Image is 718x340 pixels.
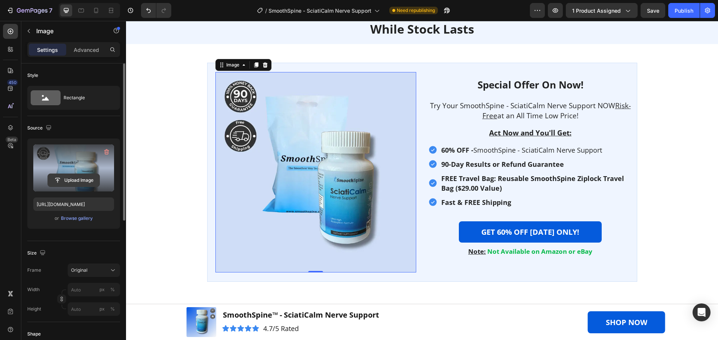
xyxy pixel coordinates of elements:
button: 1 product assigned [566,3,638,18]
span: SmoothSpine - SciatiCalm Nerve Support [269,7,371,15]
strong: 60% OFF - [315,125,347,134]
div: Beta [6,137,18,143]
span: 1 product assigned [572,7,621,15]
div: % [110,286,115,293]
div: Shape [27,331,41,337]
button: Publish [668,3,700,18]
p: Settings [37,46,58,54]
div: 450 [7,79,18,85]
div: Image [99,41,115,47]
button: Original [68,263,120,277]
u: Note: [342,226,360,235]
div: px [99,306,105,312]
img: gempages_464015397612422087-7506e168-de28-4ecb-99c7-ab9b4f8d407c.webp [89,51,290,252]
div: Publish [675,7,693,15]
h2: 100% SATISFACTION 90-DAY MONEY BACK GUARANTEE [83,281,509,315]
button: % [98,305,107,314]
strong: 90-Day Results or Refund Guarantee [315,139,438,148]
div: Open Intercom Messenger [693,303,711,321]
button: px [108,305,117,314]
span: / [265,7,267,15]
p: Special Offer On Now! [303,57,506,71]
p: SmoothSpine - SciatiCalm Nerve Support [315,124,476,134]
div: Source [27,123,53,133]
span: Original [71,267,88,274]
span: or [55,214,59,223]
strong: Fast & FREE Shipping [315,177,385,186]
button: % [98,285,107,294]
div: Rectangle [64,89,109,106]
div: Undo/Redo [141,3,171,18]
p: Shop now [480,296,521,306]
p: Image [36,26,100,35]
input: px% [68,283,120,296]
span: Save [647,7,659,14]
label: Frame [27,267,41,274]
div: Size [27,248,47,258]
div: px [99,286,105,293]
button: Browse gallery [61,215,93,222]
button: px [108,285,117,294]
strong: FREE Travel Bag: Reusable SmoothSpine Ziplock Travel Bag ($29.00 Value) [315,153,498,172]
span: Need republishing [397,7,435,14]
button: Save [641,3,665,18]
button: Upload Image [47,174,100,187]
p: Try Your SmoothSpine - SciatiCalm Nerve Support NOW at an All Time Low Price! [303,80,506,100]
p: Advanced [74,46,99,54]
div: Style [27,72,38,79]
iframe: Design area [126,21,718,340]
a: Shop now [462,290,539,312]
input: px% [68,302,120,316]
input: https://example.com/image.jpg [33,197,114,211]
div: % [110,306,115,312]
button: 7 [3,3,56,18]
label: Height [27,306,41,312]
u: Act Now and You'll Get: [363,107,445,117]
p: 7 [49,6,52,15]
label: Width [27,286,40,293]
p: 4.7/5 Rated [137,302,173,313]
u: Risk-Free [356,80,505,100]
p: GET 60% OFF [DATE] ONLY! [355,206,453,216]
a: GET 60% OFF [DATE] ONLY! [333,200,476,222]
strong: Not Available on Amazon or eBay [361,226,466,235]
